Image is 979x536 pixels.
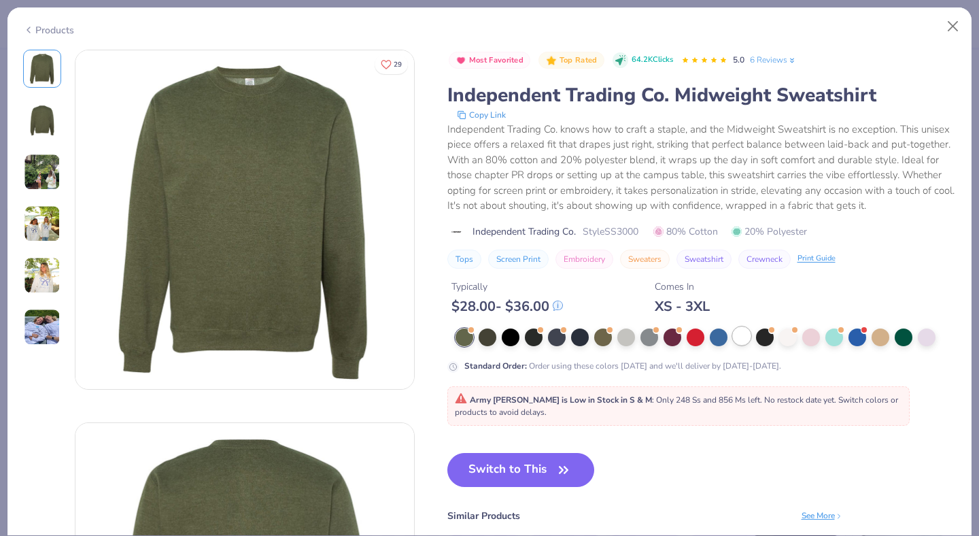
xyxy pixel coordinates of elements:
[681,50,727,71] div: 5.0 Stars
[583,224,638,239] span: Style SS3000
[802,509,843,522] div: See More
[488,250,549,269] button: Screen Print
[453,108,510,122] button: copy to clipboard
[469,56,523,64] span: Most Favorited
[455,395,898,418] span: : Only 248 Ss and 856 Ms left. No restock date yet. Switch colors or products to avoid delays.
[24,257,61,294] img: User generated content
[655,280,710,294] div: Comes In
[447,453,595,487] button: Switch to This
[447,509,520,523] div: Similar Products
[456,55,466,66] img: Most Favorited sort
[655,298,710,315] div: XS - 3XL
[738,250,791,269] button: Crewneck
[464,361,527,371] strong: Standard Order :
[555,250,613,269] button: Embroidery
[26,104,58,137] img: Back
[451,280,563,294] div: Typically
[23,23,74,37] div: Products
[447,82,957,108] div: Independent Trading Co. Midweight Sweatshirt
[447,250,481,269] button: Tops
[676,250,732,269] button: Sweatshirt
[447,227,466,237] img: brand logo
[451,298,563,315] div: $ 28.00 - $ 36.00
[546,55,557,66] img: Top Rated sort
[375,54,408,74] button: Like
[473,224,576,239] span: Independent Trading Co.
[620,250,670,269] button: Sweaters
[797,253,836,265] div: Print Guide
[632,54,673,66] span: 64.2K Clicks
[24,309,61,346] img: User generated content
[750,54,797,66] a: 6 Reviews
[653,224,718,239] span: 80% Cotton
[464,360,781,372] div: Order using these colors [DATE] and we'll deliver by [DATE]-[DATE].
[560,56,598,64] span: Top Rated
[26,52,58,85] img: Front
[75,50,414,389] img: Front
[24,154,61,190] img: User generated content
[940,14,966,39] button: Close
[470,395,652,405] strong: Army [PERSON_NAME] is Low in Stock in S & M
[538,52,604,69] button: Badge Button
[732,224,807,239] span: 20% Polyester
[449,52,531,69] button: Badge Button
[24,205,61,242] img: User generated content
[733,54,744,65] span: 5.0
[394,61,402,68] span: 29
[447,122,957,214] div: Independent Trading Co. knows how to craft a staple, and the Midweight Sweatshirt is no exception...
